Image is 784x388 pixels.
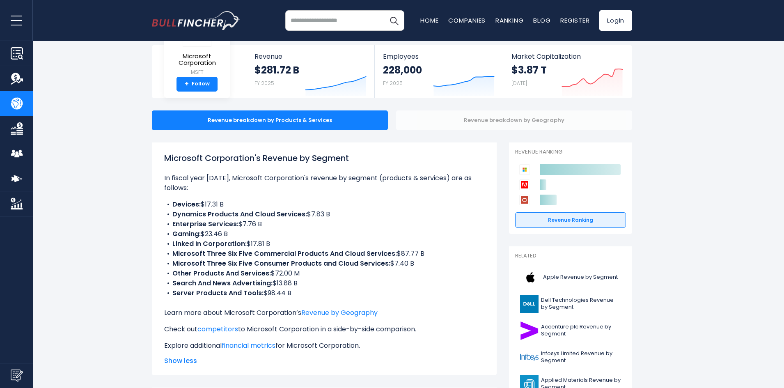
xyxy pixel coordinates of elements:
li: $87.77 B [164,249,484,259]
span: Dell Technologies Revenue by Segment [541,297,621,311]
span: Show less [164,356,484,366]
a: Companies [448,16,486,25]
button: Search [384,10,404,31]
span: Market Capitalization [511,53,623,60]
a: Revenue Ranking [515,212,626,228]
small: [DATE] [511,80,527,87]
li: $98.44 B [164,288,484,298]
b: Search And News Advertising: [172,278,273,288]
b: Microsoft Three Six Five Commercial Products And Cloud Services: [172,249,397,258]
a: Register [560,16,589,25]
div: Revenue breakdown by Geography [396,110,632,130]
li: $7.83 B [164,209,484,219]
span: Revenue [254,53,367,60]
a: Apple Revenue by Segment [515,266,626,289]
li: $7.76 B [164,219,484,229]
span: Apple Revenue by Segment [543,274,618,281]
p: Revenue Ranking [515,149,626,156]
p: Related [515,253,626,259]
img: Oracle Corporation competitors logo [519,195,530,205]
a: Microsoft Corporation MSFT [170,19,224,77]
li: $17.31 B [164,200,484,209]
small: FY 2025 [383,80,403,87]
p: Check out to Microsoft Corporation in a side-by-side comparison. [164,324,484,334]
a: Accenture plc Revenue by Segment [515,319,626,342]
b: Microsoft Three Six Five Consumer Products and Cloud Services: [172,259,390,268]
p: In fiscal year [DATE], Microsoft Corporation's revenue by segment (products & services) are as fo... [164,173,484,193]
small: MSFT [171,69,223,76]
li: $72.00 M [164,269,484,278]
li: $13.88 B [164,278,484,288]
b: Dynamics Products And Cloud Services: [172,209,307,219]
b: Enterprise Services: [172,219,238,229]
p: Learn more about Microsoft Corporation’s [164,308,484,318]
a: Revenue by Geography [301,308,378,317]
li: $7.40 B [164,259,484,269]
p: Explore additional for Microsoft Corporation. [164,341,484,351]
a: Home [420,16,438,25]
a: Login [599,10,632,31]
h1: Microsoft Corporation's Revenue by Segment [164,152,484,164]
a: Revenue $281.72 B FY 2025 [246,45,375,98]
a: Go to homepage [152,11,240,30]
img: Microsoft Corporation competitors logo [519,164,530,175]
b: Other Products And Services: [172,269,271,278]
strong: 228,000 [383,64,422,76]
img: bullfincher logo [152,11,240,30]
a: +Follow [177,77,218,92]
img: DELL logo [520,295,539,313]
div: Revenue breakdown by Products & Services [152,110,388,130]
img: AAPL logo [520,268,541,287]
strong: $281.72 B [254,64,299,76]
img: INFY logo [520,348,539,367]
img: ACN logo [520,321,539,340]
a: Market Capitalization $3.87 T [DATE] [503,45,631,98]
img: Adobe competitors logo [519,179,530,190]
b: Server Products And Tools: [172,288,264,298]
li: $17.81 B [164,239,484,249]
a: Infosys Limited Revenue by Segment [515,346,626,369]
a: Dell Technologies Revenue by Segment [515,293,626,315]
span: Microsoft Corporation [171,53,223,67]
strong: $3.87 T [511,64,547,76]
small: FY 2025 [254,80,274,87]
b: Gaming: [172,229,201,239]
b: Linked In Corporation: [172,239,247,248]
span: Accenture plc Revenue by Segment [541,324,621,337]
a: financial metrics [222,341,275,350]
span: Employees [383,53,494,60]
a: competitors [197,324,238,334]
span: Infosys Limited Revenue by Segment [541,350,621,364]
li: $23.46 B [164,229,484,239]
a: Employees 228,000 FY 2025 [375,45,502,98]
strong: + [185,80,189,88]
b: Devices: [172,200,201,209]
a: Ranking [495,16,523,25]
a: Blog [533,16,550,25]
